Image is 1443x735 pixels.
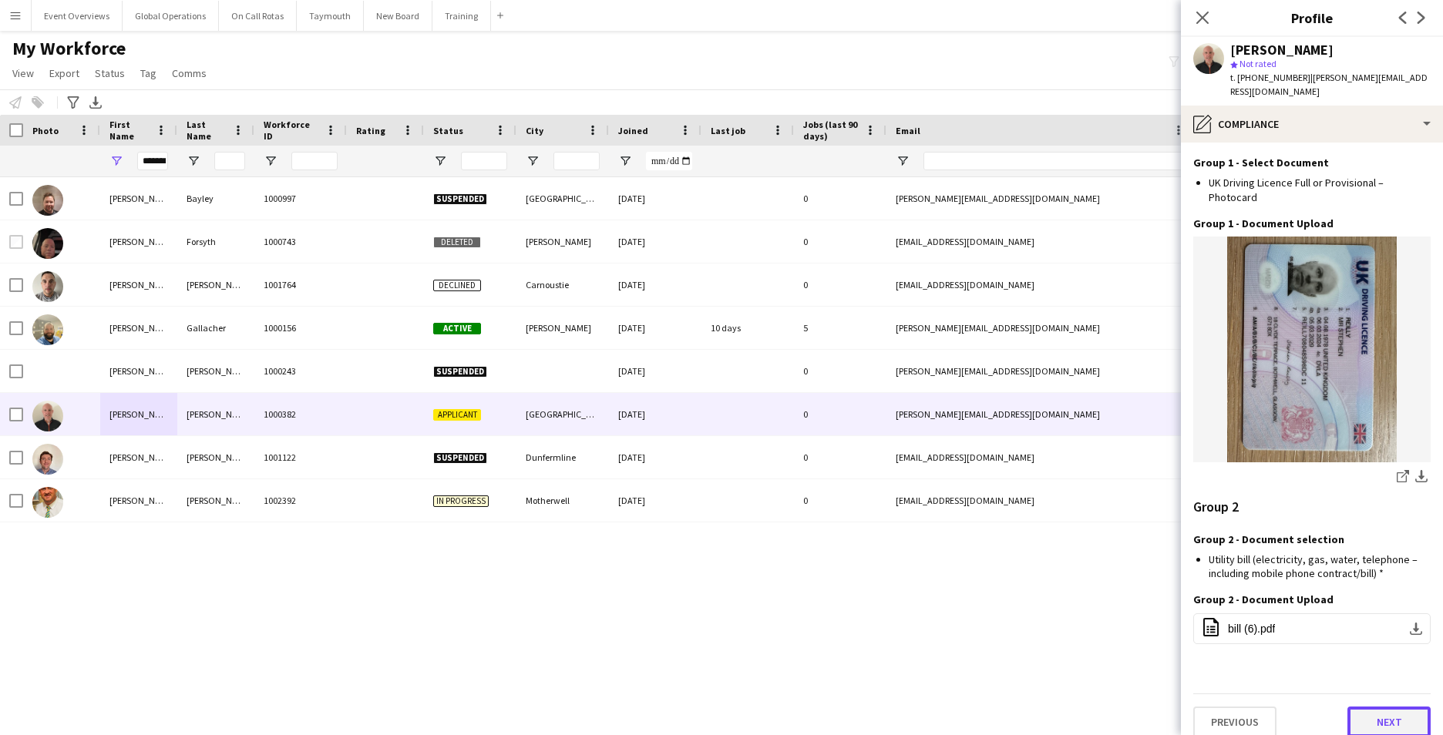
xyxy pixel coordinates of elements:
button: Training [432,1,491,31]
div: [PERSON_NAME] [177,436,254,478]
a: Status [89,63,131,83]
span: First Name [109,119,150,142]
span: Rating [356,125,385,136]
div: 0 [794,479,886,522]
div: [PERSON_NAME] [516,220,609,263]
span: Status [95,66,125,80]
input: First Name Filter Input [137,152,168,170]
div: 0 [794,436,886,478]
button: Open Filter Menu [433,154,447,168]
span: Suspended [433,452,487,464]
div: [DATE] [609,350,701,392]
div: 0 [794,263,886,306]
div: Carnoustie [516,263,609,306]
input: Joined Filter Input [646,152,692,170]
button: Open Filter Menu [109,154,123,168]
div: [PERSON_NAME] [100,177,177,220]
div: [PERSON_NAME] [177,350,254,392]
input: City Filter Input [553,152,600,170]
div: Compliance [1181,106,1443,143]
div: [DATE] [609,220,701,263]
span: My Workforce [12,37,126,60]
li: UK Driving Licence Full or Provisional – Photocard [1209,176,1431,203]
div: 0 [794,220,886,263]
div: Bayley [177,177,254,220]
app-action-btn: Advanced filters [64,93,82,112]
div: [EMAIL_ADDRESS][DOMAIN_NAME] [886,220,1195,263]
h3: Group 2 - Document selection [1193,532,1344,546]
span: Joined [618,125,648,136]
div: 5 [794,307,886,349]
div: [PERSON_NAME] [100,393,177,435]
div: [PERSON_NAME][EMAIL_ADDRESS][DOMAIN_NAME] [886,307,1195,349]
div: [EMAIL_ADDRESS][DOMAIN_NAME] [886,479,1195,522]
div: Gallacher [177,307,254,349]
h3: Group 1 - Document Upload [1193,216,1334,230]
div: [DATE] [609,436,701,478]
span: Export [49,66,79,80]
button: Open Filter Menu [618,154,632,168]
span: Deleted [433,237,481,248]
div: 1001122 [254,436,347,478]
img: Stephen Reilly [32,401,63,431]
a: Comms [166,63,213,83]
div: [DATE] [609,393,701,435]
div: 1000243 [254,350,347,392]
span: Workforce ID [264,119,319,142]
div: [PERSON_NAME] [100,350,177,392]
div: [PERSON_NAME] [177,263,254,306]
div: [PERSON_NAME] [100,436,177,478]
li: Utility bill (electricity, gas, water, telephone – including mobile phone contract/bill) * [1209,552,1431,580]
span: Jobs (last 90 days) [803,119,859,142]
div: [PERSON_NAME][EMAIL_ADDRESS][DOMAIN_NAME] [886,177,1195,220]
div: 1000156 [254,307,347,349]
a: Tag [134,63,163,83]
span: bill (6).pdf [1228,623,1275,635]
input: Status Filter Input [461,152,507,170]
div: [PERSON_NAME] [177,393,254,435]
span: View [12,66,34,80]
span: In progress [433,495,489,507]
div: 1001764 [254,263,347,306]
span: Not rated [1239,58,1276,69]
span: Active [433,323,481,334]
div: [PERSON_NAME] [100,307,177,349]
a: View [6,63,40,83]
span: Applicant [433,409,481,421]
span: Photo [32,125,59,136]
div: [PERSON_NAME] [100,479,177,522]
img: Stephen Forsyth [32,228,63,259]
div: [DATE] [609,307,701,349]
div: [PERSON_NAME] [516,307,609,349]
div: [EMAIL_ADDRESS][DOMAIN_NAME] [886,436,1195,478]
app-action-btn: Export XLSX [86,93,105,112]
span: Last job [711,125,745,136]
div: Dunfermline [516,436,609,478]
button: Open Filter Menu [896,154,910,168]
span: Status [433,125,463,136]
span: t. [PHONE_NUMBER] [1230,72,1310,83]
span: | [PERSON_NAME][EMAIL_ADDRESS][DOMAIN_NAME] [1230,72,1428,97]
button: Event Overviews [32,1,123,31]
h3: Group 1 - Select Document [1193,156,1329,169]
div: [EMAIL_ADDRESS][DOMAIN_NAME] [886,263,1195,306]
div: 0 [794,177,886,220]
div: [PERSON_NAME][EMAIL_ADDRESS][DOMAIN_NAME] [886,350,1195,392]
div: [DATE] [609,263,701,306]
button: New Board [364,1,432,31]
div: 0 [794,350,886,392]
img: Stephen Weldon [32,487,63,518]
img: Stephen Franco [32,271,63,302]
div: [PERSON_NAME][EMAIL_ADDRESS][DOMAIN_NAME] [886,393,1195,435]
div: [PERSON_NAME] [177,479,254,522]
span: Suspended [433,193,487,205]
input: Workforce ID Filter Input [291,152,338,170]
button: Open Filter Menu [264,154,277,168]
div: [GEOGRAPHIC_DATA] [516,393,609,435]
img: IMG_2019.jpg [1193,237,1431,462]
span: Last Name [187,119,227,142]
input: Email Filter Input [923,152,1186,170]
div: 1002392 [254,479,347,522]
span: City [526,125,543,136]
div: 1000997 [254,177,347,220]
